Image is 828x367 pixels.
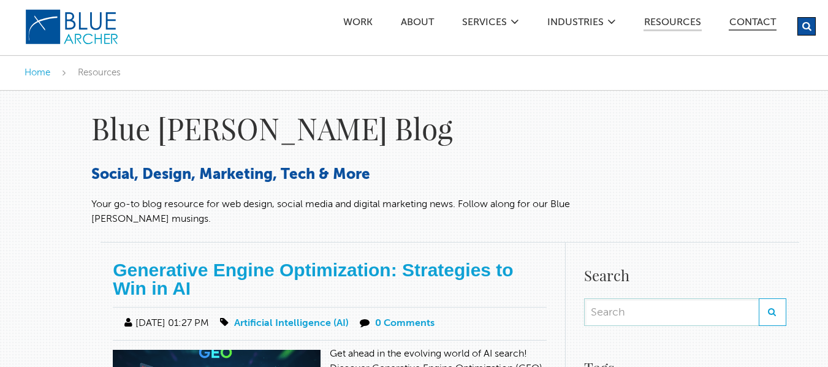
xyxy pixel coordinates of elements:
a: 0 Comments [375,319,435,328]
a: Work [343,18,373,31]
a: Artificial Intelligence (AI) [234,319,349,328]
h3: Social, Design, Marketing, Tech & More [91,165,602,185]
a: Resources [644,18,702,31]
input: Search [584,298,759,326]
a: Contact [729,18,777,31]
span: Resources [78,68,121,77]
a: ABOUT [400,18,435,31]
h4: Search [584,264,787,286]
h1: Blue [PERSON_NAME] Blog [91,109,602,147]
a: Home [25,68,50,77]
a: Generative Engine Optimization: Strategies to Win in AI [113,260,513,298]
p: Your go-to blog resource for web design, social media and digital marketing news. Follow along fo... [91,197,602,227]
img: Blue Archer Logo [25,9,120,45]
span: [DATE] 01:27 PM [122,319,209,328]
a: SERVICES [461,18,507,31]
a: Industries [547,18,604,31]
